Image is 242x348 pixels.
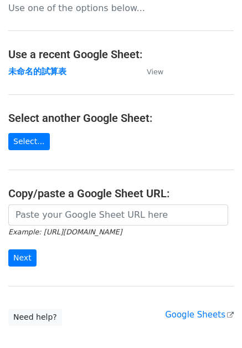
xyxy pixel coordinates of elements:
[165,310,234,320] a: Google Sheets
[8,204,228,226] input: Paste your Google Sheet URL here
[8,249,37,267] input: Next
[8,133,50,150] a: Select...
[147,68,163,76] small: View
[187,295,242,348] iframe: Chat Widget
[8,228,122,236] small: Example: [URL][DOMAIN_NAME]
[8,309,62,326] a: Need help?
[136,66,163,76] a: View
[8,2,234,14] p: Use one of the options below...
[187,295,242,348] div: 聊天小工具
[8,66,66,76] a: 未命名的試算表
[8,187,234,200] h4: Copy/paste a Google Sheet URL:
[8,48,234,61] h4: Use a recent Google Sheet:
[8,111,234,125] h4: Select another Google Sheet:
